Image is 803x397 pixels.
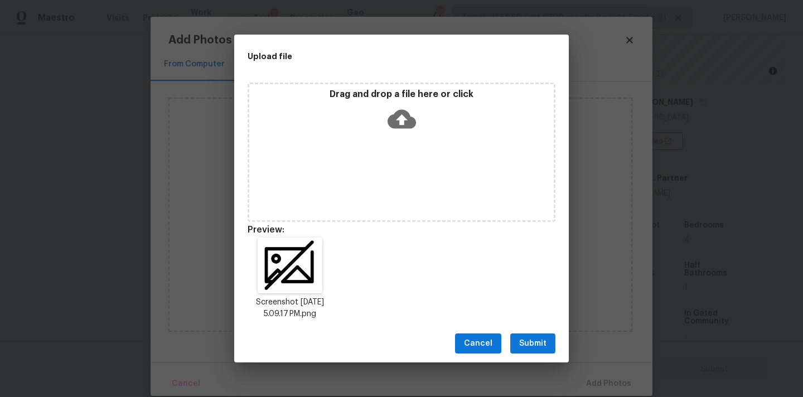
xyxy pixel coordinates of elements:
button: Cancel [455,333,501,354]
img: dZk9tf7PrwW83LLrLwXKsI4AAAggggAACcQoQHD10NeDl+wTLaNCLGvaC+2Y7V9RjZduXbQgggAACCCCAwHgECI4eelGCXfBw... [258,238,322,293]
span: Cancel [464,337,492,351]
p: Drag and drop a file here or click [249,89,554,100]
h2: Upload file [248,50,505,62]
p: Screenshot [DATE] 5.09.17 PM.png [248,297,332,320]
span: Submit [519,337,546,351]
button: Submit [510,333,555,354]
